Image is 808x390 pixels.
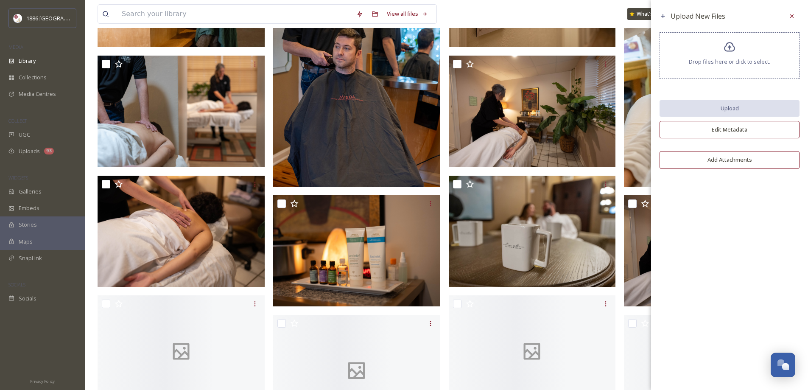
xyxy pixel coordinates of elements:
[19,90,56,98] span: Media Centres
[771,353,795,377] button: Open Chat
[19,204,39,212] span: Embeds
[8,44,23,50] span: MEDIA
[14,14,22,22] img: logos.png
[117,5,352,23] input: Search your library
[19,238,33,246] span: Maps
[44,148,54,154] div: 93
[671,11,725,21] span: Upload New Files
[19,221,37,229] span: Stories
[449,176,616,287] img: 111_Crescent_Spa_web_onionstudio.jpg
[660,100,800,117] button: Upload
[273,195,440,307] img: 190_Crescent_Spa_web_onionstudio.jpg
[19,131,30,139] span: UGC
[98,176,265,287] img: 183_Crescent_Spa_web_onionstudio.jpg
[19,57,36,65] span: Library
[26,14,93,22] span: 1886 [GEOGRAPHIC_DATA]
[19,188,42,196] span: Galleries
[689,58,770,66] span: Drop files here or click to select.
[660,151,800,168] button: Add Attachments
[624,195,791,307] img: 185_Crescent_Spa_web_onionstudio.jpg
[30,379,55,384] span: Privacy Policy
[8,118,27,124] span: COLLECT
[627,8,670,20] a: What's New
[19,254,42,262] span: SnapLink
[19,147,40,155] span: Uploads
[98,56,265,167] img: 195_Crescent_Spa_web_onionstudio.jpg
[19,295,36,303] span: Socials
[19,73,47,81] span: Collections
[660,121,800,138] button: Edit Metadata
[383,6,432,22] a: View all files
[8,174,28,181] span: WIDGETS
[8,281,25,288] span: SOCIALS
[449,56,616,167] img: 186_Crescent_Spa_web_onionstudio.jpg
[30,376,55,386] a: Privacy Policy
